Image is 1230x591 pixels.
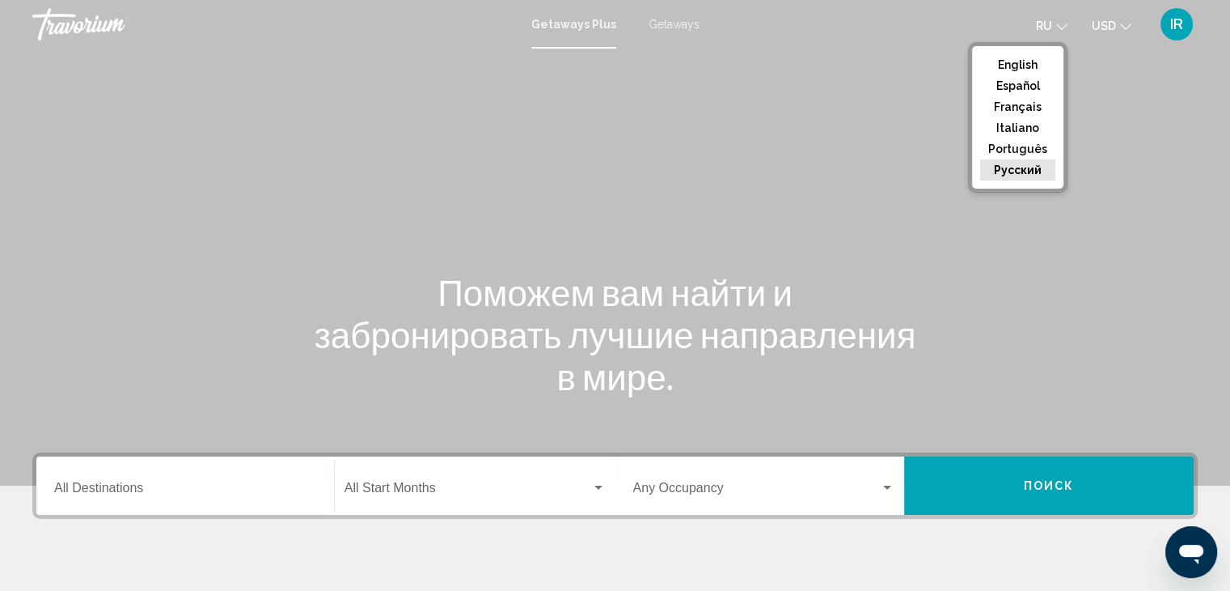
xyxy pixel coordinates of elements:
span: USD [1092,19,1116,32]
button: English [980,54,1055,75]
button: русский [980,159,1055,181]
a: Travorium [32,8,515,40]
button: Change language [1036,14,1067,37]
div: Search widget [36,457,1194,515]
button: Italiano [980,117,1055,138]
button: Español [980,75,1055,96]
button: User Menu [1156,7,1198,41]
h1: Поможем вам найти и забронировать лучшие направления в мире. [312,271,919,398]
a: Getaways Plus [531,18,616,31]
a: Getaways [649,18,700,31]
button: Поиск [904,457,1194,515]
span: IR [1170,16,1183,32]
iframe: Кнопка для запуску вікна повідомлень [1165,526,1217,578]
span: Поиск [1024,480,1075,493]
button: Português [980,138,1055,159]
button: Change currency [1092,14,1131,37]
button: Français [980,96,1055,117]
span: ru [1036,19,1052,32]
